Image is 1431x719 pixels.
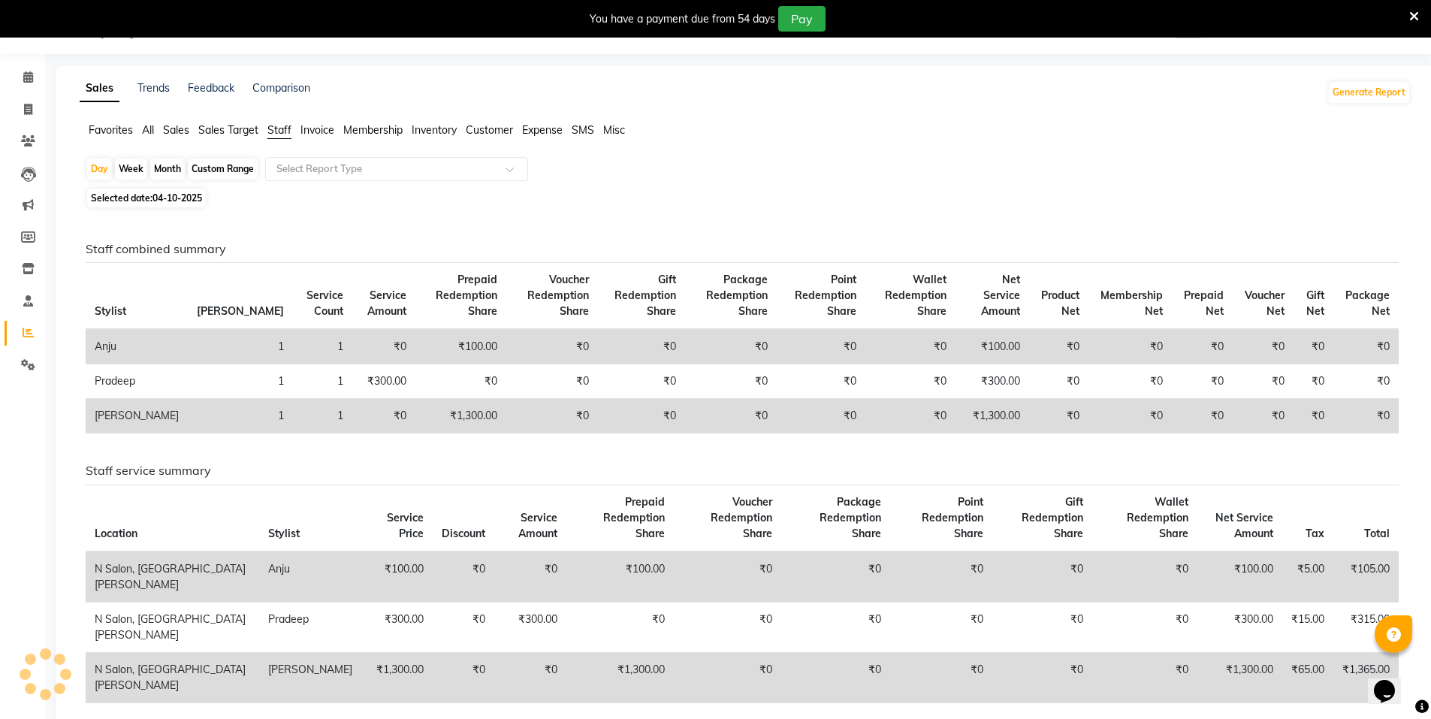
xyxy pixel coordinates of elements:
td: ₹0 [1294,364,1333,399]
td: ₹0 [415,364,506,399]
span: Tax [1306,527,1324,540]
span: Prepaid Redemption Share [436,273,497,318]
td: ₹0 [674,652,781,702]
td: ₹0 [1172,399,1233,434]
td: ₹0 [674,551,781,603]
h6: Staff service summary [86,464,1399,478]
span: Package Redemption Share [820,495,881,540]
span: Customer [466,123,513,137]
td: ₹15.00 [1282,602,1333,652]
span: Service Price [387,511,424,540]
td: ₹300.00 [1197,602,1282,652]
td: ₹65.00 [1282,652,1333,702]
td: ₹0 [506,364,597,399]
td: ₹0 [777,399,865,434]
td: 1 [188,364,293,399]
span: Sales Target [198,123,258,137]
span: Voucher Redemption Share [711,495,772,540]
span: Stylist [95,304,126,318]
td: N Salon, [GEOGRAPHIC_DATA][PERSON_NAME] [86,652,259,702]
span: Service Amount [367,289,406,318]
td: ₹0 [777,329,865,364]
td: ₹0 [781,551,890,603]
td: ₹100.00 [566,551,674,603]
a: Sales [80,75,119,102]
span: Misc [603,123,625,137]
td: ₹0 [781,602,890,652]
td: ₹0 [433,652,494,702]
td: ₹0 [1088,364,1172,399]
td: [PERSON_NAME] [86,399,188,434]
a: Comparison [252,81,310,95]
span: Package Net [1345,289,1390,318]
td: ₹0 [685,329,777,364]
span: Prepaid Net [1184,289,1224,318]
span: Stylist [268,527,300,540]
td: ₹1,300.00 [956,399,1029,434]
span: Gift Net [1306,289,1324,318]
span: Membership Net [1100,289,1163,318]
td: ₹300.00 [956,364,1029,399]
td: ₹300.00 [352,364,415,399]
div: Day [87,159,112,180]
td: ₹0 [1233,329,1294,364]
td: ₹0 [1172,329,1233,364]
span: Product Net [1041,289,1079,318]
span: Service Count [306,289,343,318]
td: ₹0 [890,551,992,603]
span: Voucher Redemption Share [527,273,589,318]
td: ₹300.00 [494,602,566,652]
div: Custom Range [188,159,258,180]
button: Pay [778,6,826,32]
span: Invoice [300,123,334,137]
span: Location [95,527,137,540]
span: All [142,123,154,137]
td: ₹0 [506,329,597,364]
td: ₹0 [1294,329,1333,364]
td: ₹0 [777,364,865,399]
td: ₹0 [992,652,1091,702]
td: ₹1,300.00 [1197,652,1282,702]
td: [PERSON_NAME] [259,652,361,702]
td: ₹0 [494,551,566,603]
td: ₹0 [1333,329,1399,364]
span: Membership [343,123,403,137]
td: ₹100.00 [1197,551,1282,603]
span: Voucher Net [1245,289,1285,318]
td: ₹0 [1029,364,1088,399]
td: ₹300.00 [361,602,433,652]
span: Favorites [89,123,133,137]
td: ₹1,365.00 [1333,652,1399,702]
td: 1 [293,364,352,399]
span: Expense [522,123,563,137]
button: Generate Report [1329,82,1409,103]
td: ₹105.00 [1333,551,1399,603]
td: ₹0 [890,652,992,702]
span: Net Service Amount [981,273,1020,318]
td: N Salon, [GEOGRAPHIC_DATA][PERSON_NAME] [86,551,259,603]
td: ₹1,300.00 [415,399,506,434]
span: Service Amount [518,511,557,540]
td: ₹0 [506,399,597,434]
td: ₹0 [890,602,992,652]
span: Package Redemption Share [706,273,768,318]
td: ₹5.00 [1282,551,1333,603]
td: ₹100.00 [415,329,506,364]
td: ₹0 [1092,652,1197,702]
td: ₹0 [1172,364,1233,399]
td: ₹0 [992,551,1091,603]
td: ₹0 [1294,399,1333,434]
td: ₹0 [1333,399,1399,434]
h6: Staff combined summary [86,242,1399,256]
div: Month [150,159,185,180]
div: Week [115,159,147,180]
td: ₹0 [685,364,777,399]
td: ₹315.00 [1333,602,1399,652]
td: 1 [293,399,352,434]
span: Prepaid Redemption Share [603,495,665,540]
td: ₹0 [1092,551,1197,603]
span: Staff [267,123,291,137]
td: Anju [259,551,361,603]
a: Trends [137,81,170,95]
span: 04-10-2025 [152,192,202,204]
